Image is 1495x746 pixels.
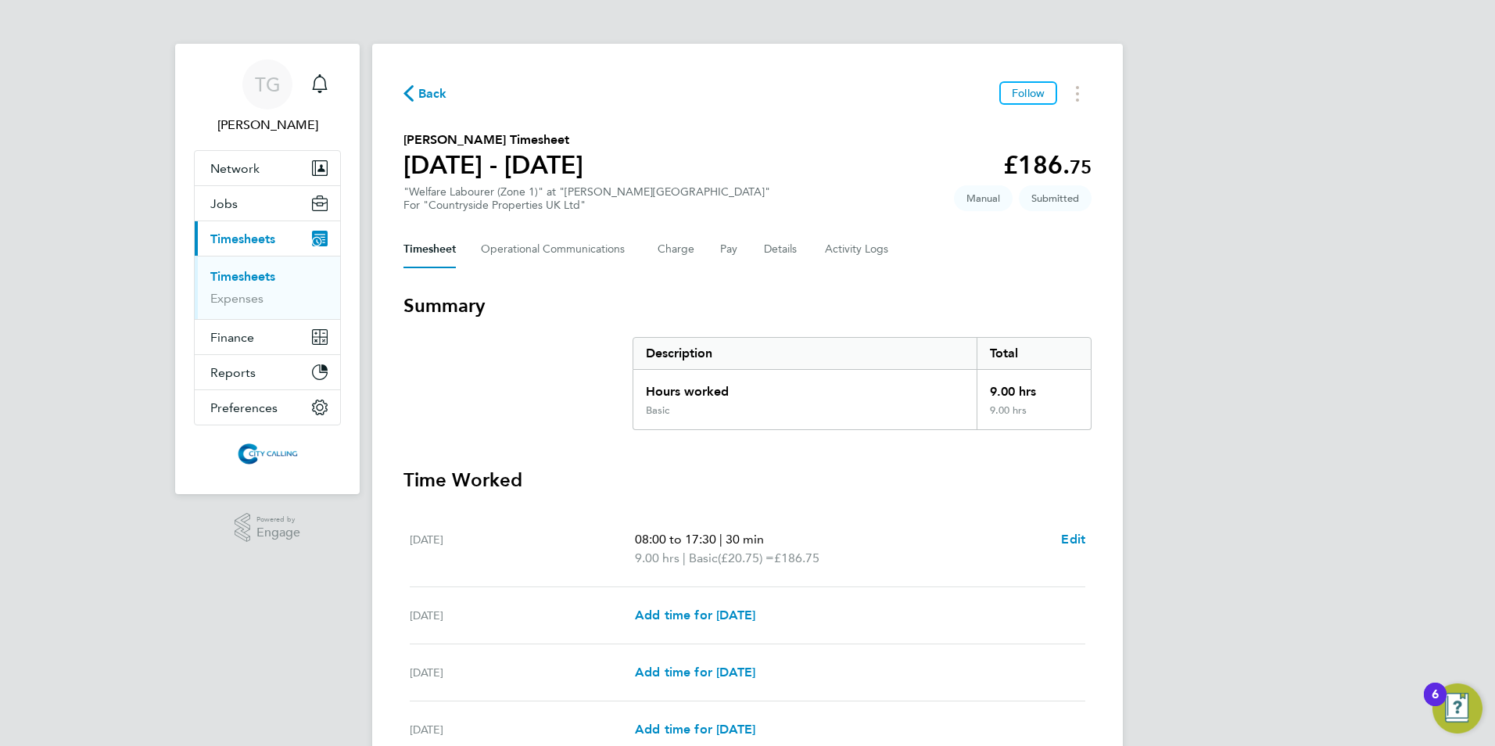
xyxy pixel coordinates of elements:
[726,532,764,547] span: 30 min
[210,161,260,176] span: Network
[1012,86,1045,100] span: Follow
[977,370,1091,404] div: 9.00 hrs
[403,131,583,149] h2: [PERSON_NAME] Timesheet
[1003,150,1092,180] app-decimal: £186.
[658,231,695,268] button: Charge
[977,404,1091,429] div: 9.00 hrs
[195,151,340,185] button: Network
[234,441,301,466] img: citycalling-logo-retina.png
[481,231,633,268] button: Operational Communications
[194,59,341,134] a: TG[PERSON_NAME]
[410,720,635,739] div: [DATE]
[764,231,800,268] button: Details
[635,722,755,737] span: Add time for [DATE]
[210,231,275,246] span: Timesheets
[977,338,1091,369] div: Total
[633,337,1092,430] div: Summary
[1070,156,1092,178] span: 75
[1063,81,1092,106] button: Timesheets Menu
[403,185,770,212] div: "Welfare Labourer (Zone 1)" at "[PERSON_NAME][GEOGRAPHIC_DATA]"
[210,400,278,415] span: Preferences
[194,441,341,466] a: Go to home page
[210,291,264,306] a: Expenses
[646,404,669,417] div: Basic
[635,665,755,680] span: Add time for [DATE]
[210,196,238,211] span: Jobs
[403,231,456,268] button: Timesheet
[689,549,718,568] span: Basic
[210,269,275,284] a: Timesheets
[720,231,739,268] button: Pay
[410,530,635,568] div: [DATE]
[1061,532,1085,547] span: Edit
[256,526,300,540] span: Engage
[403,293,1092,318] h3: Summary
[210,330,254,345] span: Finance
[195,390,340,425] button: Preferences
[195,256,340,319] div: Timesheets
[1432,694,1439,715] div: 6
[418,84,447,103] span: Back
[210,365,256,380] span: Reports
[256,513,300,526] span: Powered by
[403,468,1092,493] h3: Time Worked
[635,663,755,682] a: Add time for [DATE]
[403,149,583,181] h1: [DATE] - [DATE]
[719,532,722,547] span: |
[635,608,755,622] span: Add time for [DATE]
[718,551,774,565] span: (£20.75) =
[633,370,977,404] div: Hours worked
[825,231,891,268] button: Activity Logs
[635,606,755,625] a: Add time for [DATE]
[195,320,340,354] button: Finance
[954,185,1013,211] span: This timesheet was manually created.
[1061,530,1085,549] a: Edit
[194,116,341,134] span: Toby Gibbs
[683,551,686,565] span: |
[1019,185,1092,211] span: This timesheet is Submitted.
[635,551,679,565] span: 9.00 hrs
[195,221,340,256] button: Timesheets
[774,551,819,565] span: £186.75
[999,81,1057,105] button: Follow
[195,186,340,221] button: Jobs
[633,338,977,369] div: Description
[235,513,301,543] a: Powered byEngage
[635,720,755,739] a: Add time for [DATE]
[635,532,716,547] span: 08:00 to 17:30
[175,44,360,494] nav: Main navigation
[195,355,340,389] button: Reports
[410,663,635,682] div: [DATE]
[403,199,770,212] div: For "Countryside Properties UK Ltd"
[255,74,281,95] span: TG
[410,606,635,625] div: [DATE]
[403,84,447,103] button: Back
[1432,683,1482,733] button: Open Resource Center, 6 new notifications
